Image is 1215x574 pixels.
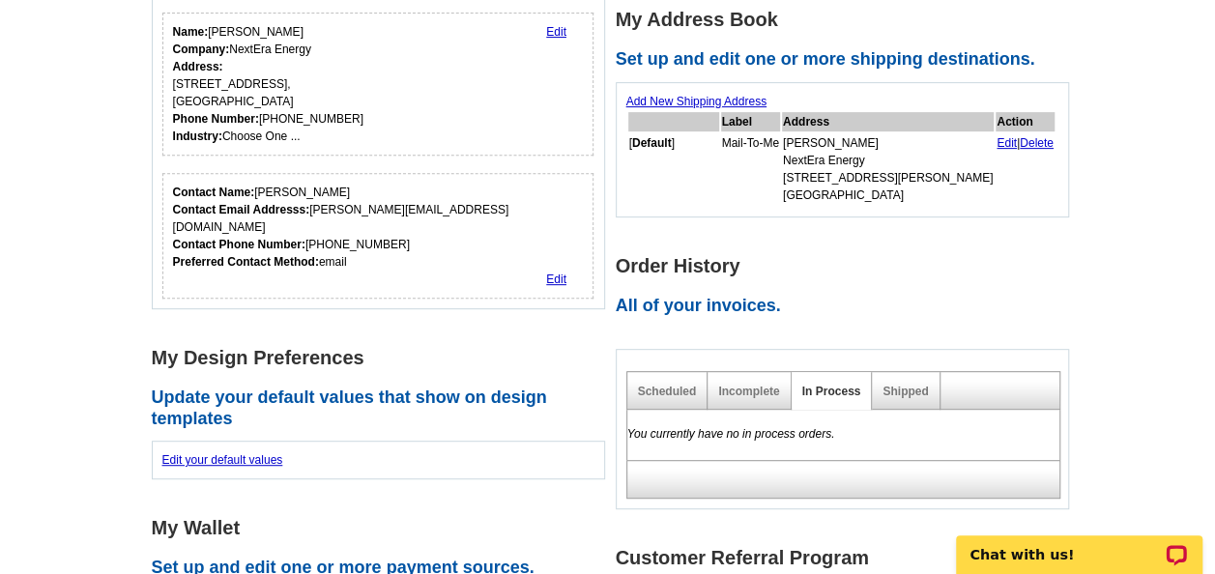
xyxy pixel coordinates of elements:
[943,513,1215,574] iframe: LiveChat chat widget
[638,385,697,398] a: Scheduled
[152,387,616,429] h2: Update your default values that show on design templates
[173,60,223,73] strong: Address:
[616,49,1080,71] h2: Set up and edit one or more shipping destinations.
[1020,136,1054,150] a: Delete
[173,23,363,145] div: [PERSON_NAME] NextEra Energy [STREET_ADDRESS], [GEOGRAPHIC_DATA] [PHONE_NUMBER] Choose One ...
[721,112,780,131] th: Label
[152,348,616,368] h1: My Design Preferences
[162,13,594,156] div: Your personal details.
[173,25,209,39] strong: Name:
[173,184,584,271] div: [PERSON_NAME] [PERSON_NAME][EMAIL_ADDRESS][DOMAIN_NAME] [PHONE_NUMBER] email
[882,385,928,398] a: Shipped
[616,548,1080,568] h1: Customer Referral Program
[782,112,994,131] th: Address
[721,133,780,205] td: Mail-To-Me
[626,95,767,108] a: Add New Shipping Address
[782,133,994,205] td: [PERSON_NAME] NextEra Energy [STREET_ADDRESS][PERSON_NAME] [GEOGRAPHIC_DATA]
[173,129,222,143] strong: Industry:
[173,43,230,56] strong: Company:
[616,256,1080,276] h1: Order History
[162,173,594,299] div: Who should we contact regarding order issues?
[802,385,861,398] a: In Process
[628,133,719,205] td: [ ]
[546,273,566,286] a: Edit
[996,133,1055,205] td: |
[173,112,259,126] strong: Phone Number:
[616,10,1080,30] h1: My Address Book
[996,112,1055,131] th: Action
[173,238,305,251] strong: Contact Phone Number:
[162,453,283,467] a: Edit your default values
[718,385,779,398] a: Incomplete
[152,518,616,538] h1: My Wallet
[173,255,319,269] strong: Preferred Contact Method:
[632,136,672,150] b: Default
[173,186,255,199] strong: Contact Name:
[997,136,1017,150] a: Edit
[173,203,310,216] strong: Contact Email Addresss:
[627,427,835,441] em: You currently have no in process orders.
[616,296,1080,317] h2: All of your invoices.
[546,25,566,39] a: Edit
